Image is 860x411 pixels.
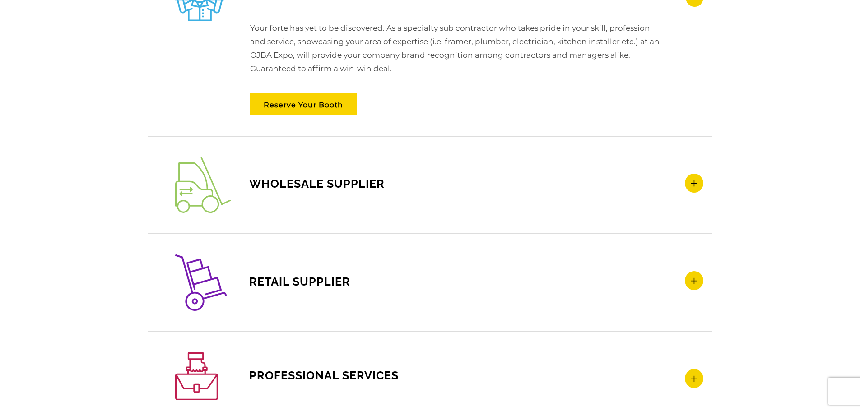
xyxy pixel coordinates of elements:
span: PROFESSIONAL SERVICES [175,369,399,382]
span: RETAIL SUPPLIER [175,275,350,288]
img: proffesional_services.svg [175,352,218,401]
img: retail_suplier.svg [175,254,227,311]
span: WHOLESALE SUPPLIER [175,177,385,190]
a: Reserve Your Booth [250,93,357,115]
img: wholesale_supplier.svg [175,157,231,212]
p: Your forte has yet to be discovered. As a specialty sub contractor who takes pride in your skill,... [218,21,661,84]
